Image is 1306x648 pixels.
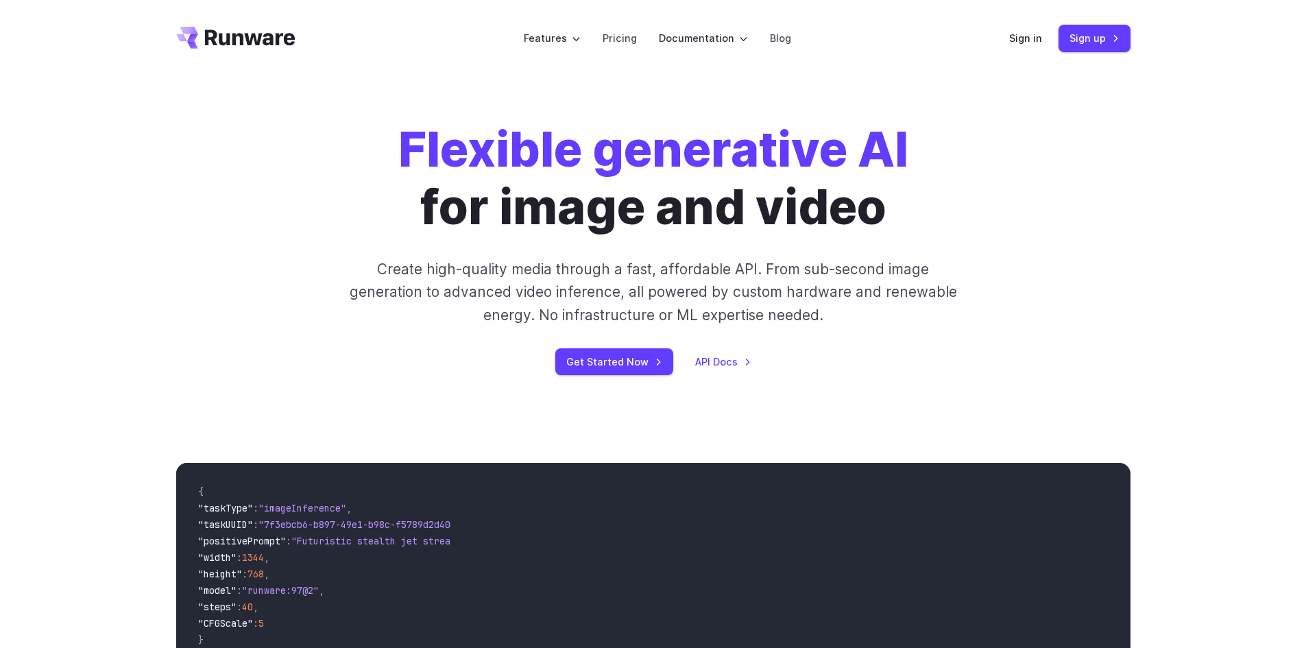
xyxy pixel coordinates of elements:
[398,121,908,236] h1: for image and video
[198,617,253,629] span: "CFGScale"
[198,551,237,564] span: "width"
[659,30,748,46] label: Documentation
[1009,30,1042,46] a: Sign in
[258,518,467,531] span: "7f3ebcb6-b897-49e1-b98c-f5789d2d40d7"
[253,502,258,514] span: :
[346,502,352,514] span: ,
[286,535,291,547] span: :
[198,601,237,613] span: "steps"
[198,535,286,547] span: "positivePrompt"
[237,551,242,564] span: :
[555,348,673,375] a: Get Started Now
[242,601,253,613] span: 40
[237,601,242,613] span: :
[524,30,581,46] label: Features
[198,584,237,597] span: "model"
[258,617,264,629] span: 5
[603,30,637,46] a: Pricing
[253,617,258,629] span: :
[264,568,269,580] span: ,
[198,502,253,514] span: "taskType"
[242,551,264,564] span: 1344
[319,584,324,597] span: ,
[770,30,791,46] a: Blog
[695,354,751,370] a: API Docs
[237,584,242,597] span: :
[1059,25,1130,51] a: Sign up
[198,485,204,498] span: {
[398,120,908,178] strong: Flexible generative AI
[176,27,295,49] a: Go to /
[348,258,958,326] p: Create high-quality media through a fast, affordable API. From sub-second image generation to adv...
[242,584,319,597] span: "runware:97@2"
[253,518,258,531] span: :
[198,568,242,580] span: "height"
[242,568,247,580] span: :
[198,634,204,646] span: }
[264,551,269,564] span: ,
[258,502,346,514] span: "imageInference"
[247,568,264,580] span: 768
[291,535,790,547] span: "Futuristic stealth jet streaking through a neon-lit cityscape with glowing purple exhaust"
[198,518,253,531] span: "taskUUID"
[253,601,258,613] span: ,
